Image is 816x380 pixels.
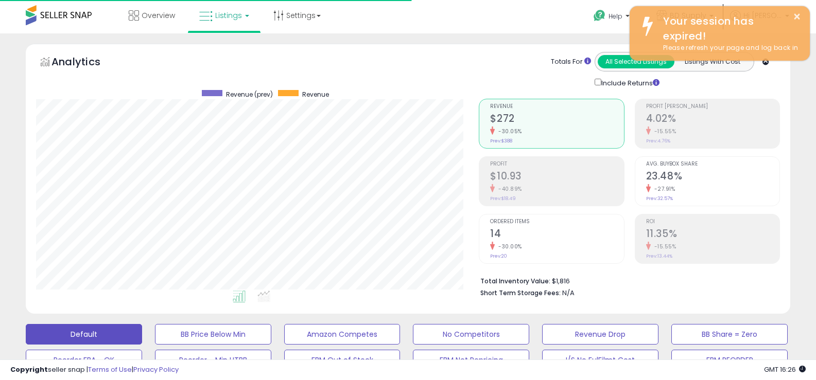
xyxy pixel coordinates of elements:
small: Prev: 4.76% [646,138,670,144]
h2: 23.48% [646,170,779,184]
a: Privacy Policy [133,365,179,374]
button: Reorder FBA - OK [26,350,142,370]
small: -15.55% [651,243,676,250]
strong: Copyright [10,365,48,374]
button: × [793,10,801,23]
button: BB Share = Zero [671,324,788,345]
button: Revenue Drop [542,324,658,345]
span: Revenue [490,104,623,110]
h2: 14 [490,228,623,242]
button: FBM Not Repricing [413,350,529,370]
span: 2025-08-11 16:26 GMT [764,365,806,374]
button: I/S No FulFilmt Cost [542,350,658,370]
span: Profit [PERSON_NAME] [646,104,779,110]
a: Help [585,2,640,33]
b: Short Term Storage Fees: [480,288,561,297]
div: Totals For [551,57,591,67]
span: Overview [142,10,175,21]
button: Default [26,324,142,345]
small: Prev: 13.44% [646,253,672,259]
b: Total Inventory Value: [480,277,550,285]
button: BB Price Below Min [155,324,271,345]
small: -30.05% [495,128,522,135]
small: Prev: 32.57% [646,195,673,202]
small: Prev: $388 [490,138,512,144]
i: Get Help [593,9,606,22]
button: All Selected Listings [598,55,674,68]
small: -27.91% [651,185,675,193]
small: Prev: $18.49 [490,195,516,202]
h5: Analytics [51,55,120,71]
span: Help [609,12,622,21]
button: Amazon Competes [284,324,401,345]
button: Reorder - Min HTBB [155,350,271,370]
span: Listings [215,10,242,21]
li: $1,816 [480,274,772,286]
small: -15.55% [651,128,676,135]
div: Your session has expired! [655,14,802,43]
small: -30.00% [495,243,522,250]
span: N/A [562,288,575,298]
button: No Competitors [413,324,529,345]
a: Terms of Use [88,365,132,374]
h2: 4.02% [646,113,779,126]
span: Revenue [302,90,329,99]
h2: $272 [490,113,623,126]
span: Ordered Items [490,219,623,225]
div: Include Returns [587,77,672,88]
span: Revenue (prev) [226,90,273,99]
button: Listings With Cost [674,55,751,68]
button: FBM REORDER [671,350,788,370]
span: ROI [646,219,779,225]
h2: 11.35% [646,228,779,242]
div: seller snap | | [10,365,179,375]
button: FBM Out of Stock [284,350,401,370]
span: Profit [490,161,623,167]
div: Please refresh your page and log back in [655,43,802,53]
small: -40.89% [495,185,522,193]
h2: $10.93 [490,170,623,184]
small: Prev: 20 [490,253,507,259]
span: Avg. Buybox Share [646,161,779,167]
